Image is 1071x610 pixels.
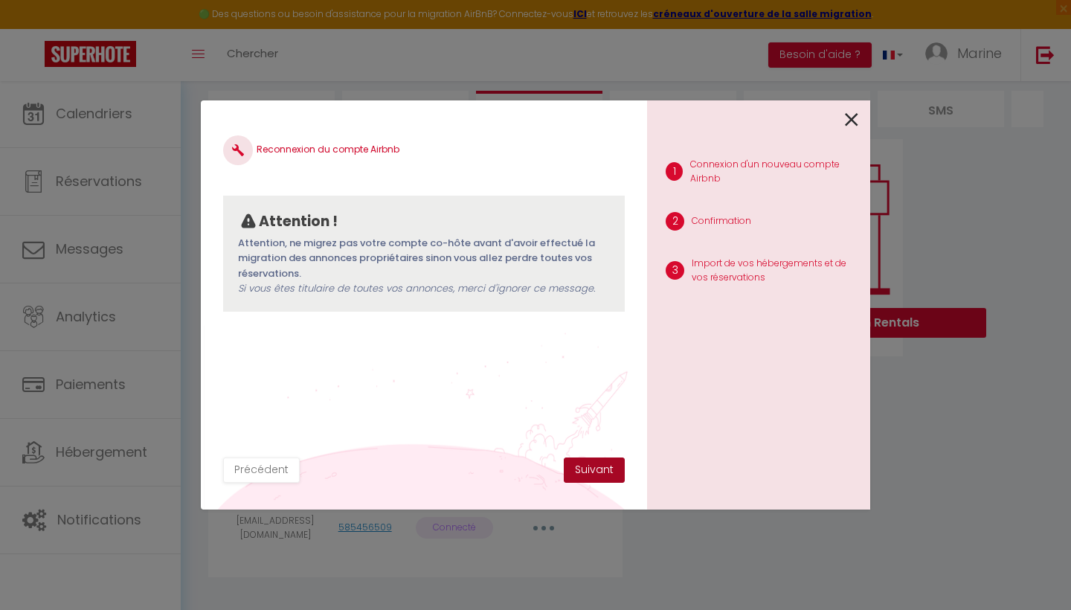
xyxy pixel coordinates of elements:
[666,162,683,181] span: 1
[690,158,858,186] p: Connexion d'un nouveau compte Airbnb
[12,6,57,51] button: Ouvrir le widget de chat LiveChat
[666,261,684,280] span: 3
[238,236,610,297] p: Attention, ne migrez pas votre compte co-hôte avant d'avoir effectué la migration des annonces pr...
[666,212,684,231] span: 2
[238,281,595,295] span: Si vous êtes titulaire de toutes vos annonces, merci d'ignorer ce message.
[223,457,300,483] button: Précédent
[564,457,625,483] button: Suivant
[692,214,751,228] p: Confirmation
[259,211,338,233] p: Attention !
[692,257,858,285] p: Import de vos hébergements et de vos réservations
[223,135,625,165] h4: Reconnexion du compte Airbnb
